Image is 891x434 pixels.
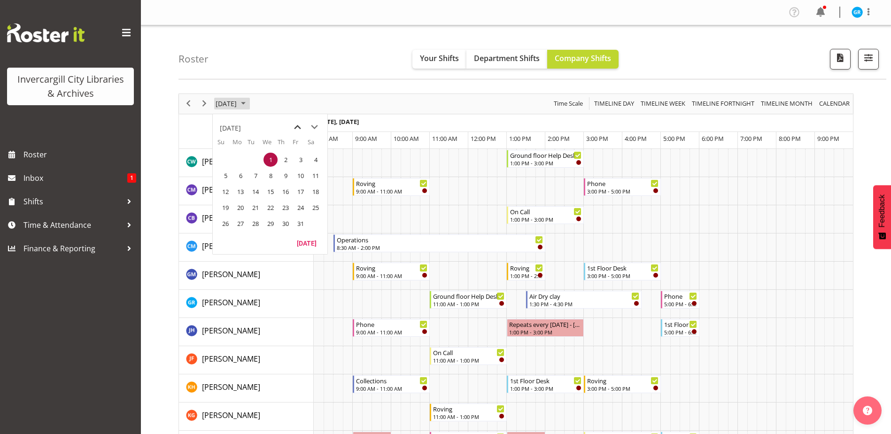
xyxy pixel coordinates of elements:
[179,374,314,403] td: Kaela Harley resource
[661,291,699,309] div: Grace Roscoe-Squires"s event - Phone Begin From Wednesday, October 1, 2025 at 5:00:00 PM GMT+13:0...
[640,98,686,109] span: Timeline Week
[510,159,581,167] div: 1:00 PM - 3:00 PM
[309,201,323,215] span: Saturday, October 25, 2025
[509,319,581,329] div: Repeats every [DATE] - [PERSON_NAME]
[202,381,260,393] a: [PERSON_NAME]
[179,177,314,205] td: Chamique Mamolo resource
[279,153,293,167] span: Thursday, October 2, 2025
[202,241,260,251] span: [PERSON_NAME]
[263,169,278,183] span: Wednesday, October 8, 2025
[316,117,359,126] span: [DATE], [DATE]
[740,134,762,143] span: 7:00 PM
[433,413,504,420] div: 11:00 AM - 1:00 PM
[507,206,584,224] div: Chris Broad"s event - On Call Begin From Wednesday, October 1, 2025 at 1:00:00 PM GMT+13:00 Ends ...
[702,134,724,143] span: 6:00 PM
[509,328,581,336] div: 1:00 PM - 3:00 PM
[433,348,504,357] div: On Call
[587,263,659,272] div: 1st Floor Desk
[202,325,260,336] a: [PERSON_NAME]
[353,263,430,280] div: Gabriel McKay Smith"s event - Roving Begin From Wednesday, October 1, 2025 at 9:00:00 AM GMT+13:0...
[356,272,427,279] div: 9:00 AM - 11:00 AM
[625,134,647,143] span: 4:00 PM
[356,376,427,385] div: Collections
[830,49,851,70] button: Download a PDF of the roster for the current day
[263,217,278,231] span: Wednesday, October 29, 2025
[394,134,419,143] span: 10:00 AM
[202,269,260,279] span: [PERSON_NAME]
[214,98,250,109] button: October 2025
[263,185,278,199] span: Wednesday, October 15, 2025
[308,138,323,152] th: Sa
[663,134,685,143] span: 5:00 PM
[356,385,427,392] div: 9:00 AM - 11:00 AM
[202,213,260,223] span: [PERSON_NAME]
[212,94,251,114] div: October 1, 2025
[584,263,661,280] div: Gabriel McKay Smith"s event - 1st Floor Desk Begin From Wednesday, October 1, 2025 at 3:00:00 PM ...
[817,134,839,143] span: 9:00 PM
[584,375,661,393] div: Kaela Harley"s event - Roving Begin From Wednesday, October 1, 2025 at 3:00:00 PM GMT+13:00 Ends ...
[263,153,278,167] span: Wednesday, October 1, 2025
[430,403,507,421] div: Katie Greene"s event - Roving Begin From Wednesday, October 1, 2025 at 11:00:00 AM GMT+13:00 Ends...
[759,98,814,109] button: Timeline Month
[818,98,851,109] span: calendar
[356,263,427,272] div: Roving
[294,201,308,215] span: Friday, October 24, 2025
[233,169,248,183] span: Monday, October 6, 2025
[355,134,377,143] span: 9:00 AM
[179,346,314,374] td: Joanne Forbes resource
[510,150,581,160] div: Ground floor Help Desk
[179,290,314,318] td: Grace Roscoe-Squires resource
[664,328,697,336] div: 5:00 PM - 6:00 PM
[356,187,427,195] div: 9:00 AM - 11:00 AM
[510,216,581,223] div: 1:00 PM - 3:00 PM
[353,178,430,196] div: Chamique Mamolo"s event - Roving Begin From Wednesday, October 1, 2025 at 9:00:00 AM GMT+13:00 En...
[593,98,636,109] button: Timeline Day
[218,217,232,231] span: Sunday, October 26, 2025
[510,272,543,279] div: 1:00 PM - 2:00 PM
[548,134,570,143] span: 2:00 PM
[178,54,209,64] h4: Roster
[263,138,278,152] th: We
[233,217,248,231] span: Monday, October 27, 2025
[547,50,619,69] button: Company Shifts
[430,291,507,309] div: Grace Roscoe-Squires"s event - Ground floor Help Desk Begin From Wednesday, October 1, 2025 at 11...
[179,233,314,262] td: Cindy Mulrooney resource
[23,241,122,256] span: Finance & Reporting
[179,149,314,177] td: Catherine Wilson resource
[202,212,260,224] a: [PERSON_NAME]
[430,347,507,365] div: Joanne Forbes"s event - On Call Begin From Wednesday, October 1, 2025 at 11:00:00 AM GMT+13:00 En...
[433,291,504,301] div: Ground floor Help Desk
[587,178,659,188] div: Phone
[196,94,212,114] div: next period
[433,356,504,364] div: 11:00 AM - 1:00 PM
[248,185,263,199] span: Tuesday, October 14, 2025
[248,169,263,183] span: Tuesday, October 7, 2025
[23,194,122,209] span: Shifts
[218,185,232,199] span: Sunday, October 12, 2025
[279,185,293,199] span: Thursday, October 16, 2025
[179,262,314,290] td: Gabriel McKay Smith resource
[507,375,584,393] div: Kaela Harley"s event - 1st Floor Desk Begin From Wednesday, October 1, 2025 at 1:00:00 PM GMT+13:...
[309,169,323,183] span: Saturday, October 11, 2025
[529,300,639,308] div: 1:30 PM - 4:30 PM
[552,98,585,109] button: Time Scale
[664,291,697,301] div: Phone
[220,119,241,138] div: title
[202,269,260,280] a: [PERSON_NAME]
[215,98,238,109] span: [DATE]
[474,53,540,63] span: Department Shifts
[587,272,659,279] div: 3:00 PM - 5:00 PM
[202,297,260,308] a: [PERSON_NAME]
[16,72,124,101] div: Invercargill City Libraries & Archives
[529,291,639,301] div: Air Dry clay
[294,153,308,167] span: Friday, October 3, 2025
[294,217,308,231] span: Friday, October 31, 2025
[179,318,314,346] td: Jillian Hunter resource
[873,185,891,249] button: Feedback - Show survey
[507,319,584,337] div: Jillian Hunter"s event - Repeats every wednesday - Jillian Hunter Begin From Wednesday, October 1...
[507,150,584,168] div: Catherine Wilson"s event - Ground floor Help Desk Begin From Wednesday, October 1, 2025 at 1:00:0...
[818,98,852,109] button: Month
[202,156,260,167] a: [PERSON_NAME]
